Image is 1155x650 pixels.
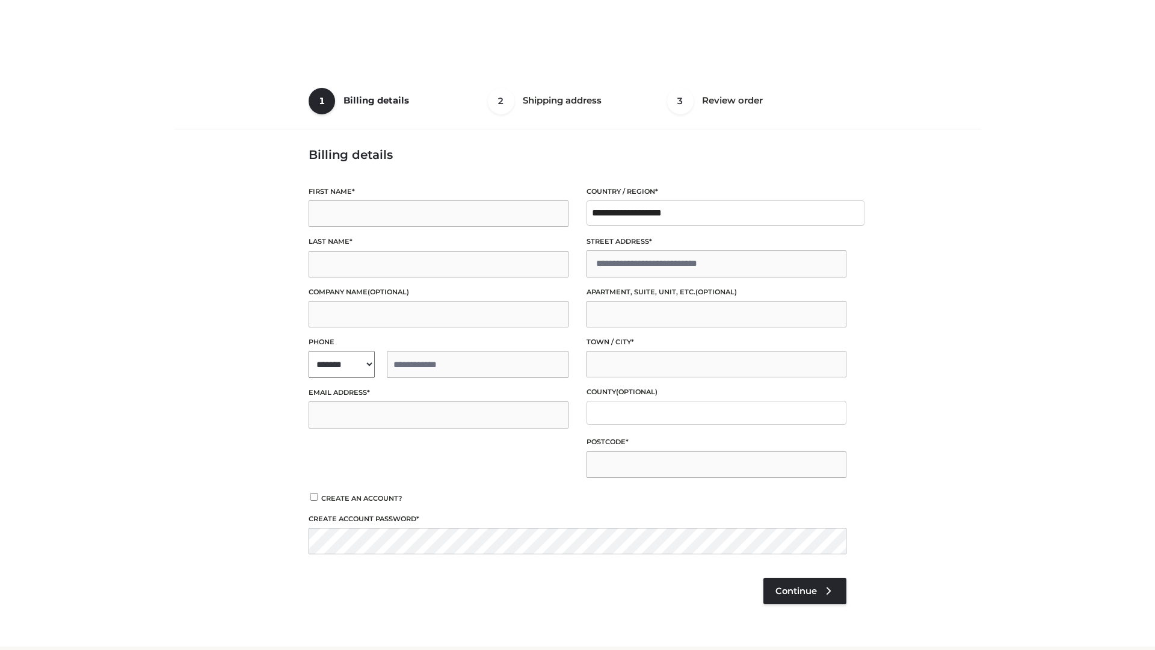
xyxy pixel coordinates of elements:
h3: Billing details [309,147,846,162]
span: 2 [488,88,514,114]
span: Billing details [343,94,409,106]
span: Shipping address [523,94,602,106]
input: Create an account? [309,493,319,501]
span: Review order [702,94,763,106]
span: (optional) [368,288,409,296]
label: Email address [309,387,568,398]
span: (optional) [616,388,658,396]
label: Country / Region [587,186,846,197]
label: Company name [309,286,568,298]
label: County [587,386,846,398]
label: Last name [309,236,568,247]
label: Phone [309,336,568,348]
label: Postcode [587,436,846,448]
label: First name [309,186,568,197]
label: Apartment, suite, unit, etc. [587,286,846,298]
span: Continue [775,586,817,596]
a: Continue [763,578,846,604]
label: Town / City [587,336,846,348]
label: Street address [587,236,846,247]
span: 1 [309,88,335,114]
label: Create account password [309,513,846,525]
span: (optional) [695,288,737,296]
span: Create an account? [321,494,402,503]
span: 3 [667,88,694,114]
